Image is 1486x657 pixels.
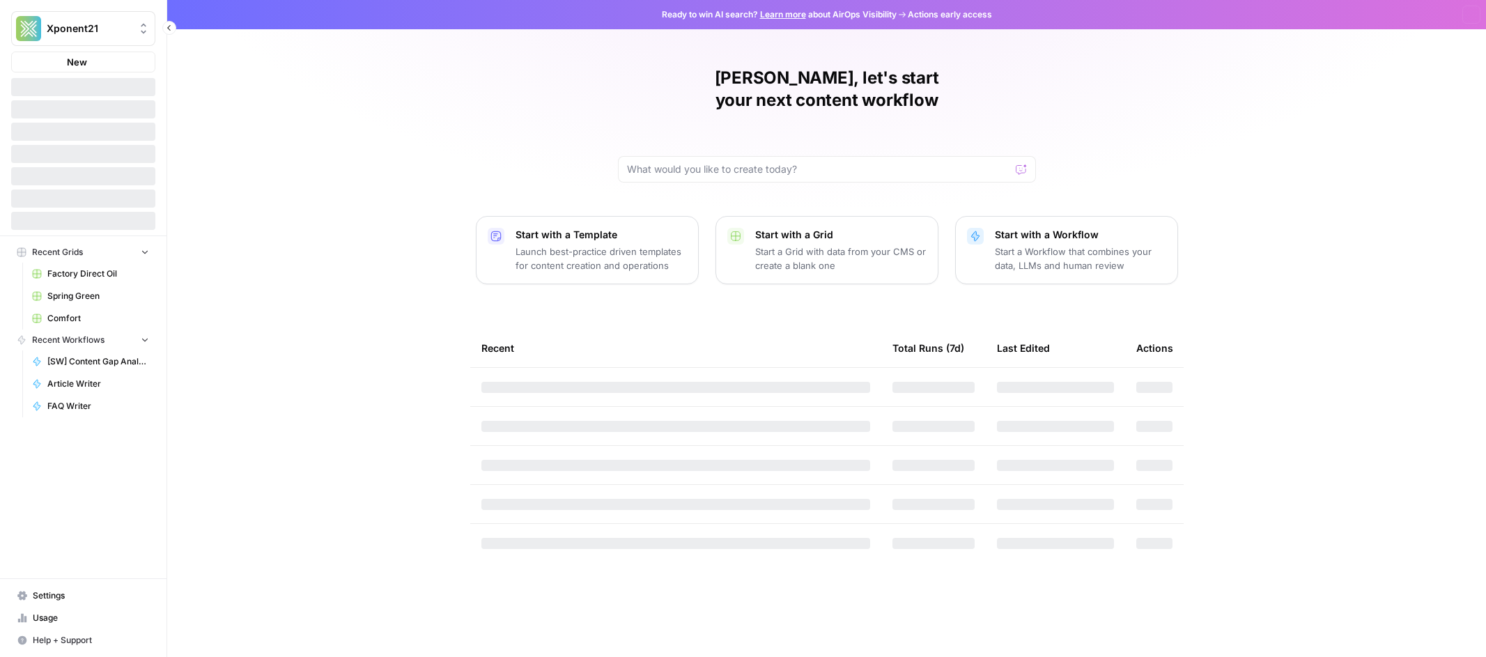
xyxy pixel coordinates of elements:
[715,216,938,284] button: Start with a GridStart a Grid with data from your CMS or create a blank one
[16,16,41,41] img: Xponent21 Logo
[47,312,149,325] span: Comfort
[33,612,149,624] span: Usage
[516,228,687,242] p: Start with a Template
[11,607,155,629] a: Usage
[26,395,155,417] a: FAQ Writer
[755,228,927,242] p: Start with a Grid
[47,290,149,302] span: Spring Green
[997,329,1050,367] div: Last Edited
[662,8,897,21] span: Ready to win AI search? about AirOps Visibility
[32,246,83,258] span: Recent Grids
[32,334,105,346] span: Recent Workflows
[760,9,806,20] a: Learn more
[755,245,927,272] p: Start a Grid with data from your CMS or create a blank one
[33,589,149,602] span: Settings
[11,11,155,46] button: Workspace: Xponent21
[26,307,155,330] a: Comfort
[26,285,155,307] a: Spring Green
[11,242,155,263] button: Recent Grids
[26,350,155,373] a: [SW] Content Gap Analysis
[26,263,155,285] a: Factory Direct Oil
[476,216,699,284] button: Start with a TemplateLaunch best-practice driven templates for content creation and operations
[995,228,1166,242] p: Start with a Workflow
[11,585,155,607] a: Settings
[1136,329,1173,367] div: Actions
[47,378,149,390] span: Article Writer
[26,373,155,395] a: Article Writer
[67,55,87,69] span: New
[47,400,149,412] span: FAQ Writer
[618,67,1036,111] h1: [PERSON_NAME], let's start your next content workflow
[47,268,149,280] span: Factory Direct Oil
[11,629,155,651] button: Help + Support
[47,355,149,368] span: [SW] Content Gap Analysis
[11,330,155,350] button: Recent Workflows
[481,329,870,367] div: Recent
[627,162,1010,176] input: What would you like to create today?
[955,216,1178,284] button: Start with a WorkflowStart a Workflow that combines your data, LLMs and human review
[47,22,131,36] span: Xponent21
[11,52,155,72] button: New
[995,245,1166,272] p: Start a Workflow that combines your data, LLMs and human review
[33,634,149,647] span: Help + Support
[908,8,992,21] span: Actions early access
[516,245,687,272] p: Launch best-practice driven templates for content creation and operations
[892,329,964,367] div: Total Runs (7d)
